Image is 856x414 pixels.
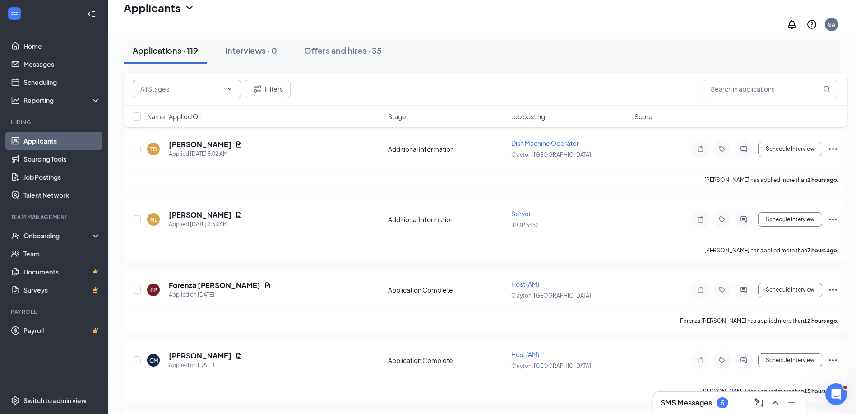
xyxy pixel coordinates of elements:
span: Name · Applied On [147,112,202,121]
span: Clayton, [GEOGRAPHIC_DATA] [511,151,591,158]
div: Team Management [11,213,99,221]
svg: Minimize [786,397,797,408]
span: Stage [388,112,406,121]
svg: QuestionInfo [806,19,817,30]
b: 15 hours ago [804,388,837,395]
input: All Stages [140,84,222,94]
svg: Document [235,211,242,219]
div: Switch to admin view [23,396,87,405]
button: ChevronUp [768,395,782,410]
span: Score [634,112,652,121]
p: [PERSON_NAME] has applied more than . [704,176,838,184]
button: Schedule Interview [758,212,822,227]
span: Dish Machine Operator [511,139,579,147]
p: Forenza [PERSON_NAME] has applied more than . [680,317,838,325]
h5: [PERSON_NAME] [169,351,231,361]
svg: Tag [717,357,727,364]
span: Host (AM) [511,280,539,288]
svg: ActiveChat [738,216,749,223]
a: Talent Network [23,186,101,204]
span: Job posting [511,112,545,121]
b: 7 hours ago [807,247,837,254]
svg: Ellipses [828,284,838,295]
div: Applications · 119 [133,45,198,56]
svg: ActiveChat [738,357,749,364]
div: Hiring [11,118,99,126]
div: NL [150,216,157,223]
div: Onboarding [23,231,93,240]
div: Application Complete [388,285,506,294]
button: Schedule Interview [758,142,822,156]
b: 12 hours ago [804,317,837,324]
button: ComposeMessage [752,395,766,410]
svg: Note [695,216,706,223]
a: Applicants [23,132,101,150]
svg: WorkstreamLogo [10,9,19,18]
h5: [PERSON_NAME] [169,210,231,220]
a: Messages [23,55,101,73]
div: Reporting [23,96,101,105]
a: Job Postings [23,168,101,186]
span: Clayton, [GEOGRAPHIC_DATA] [511,363,591,369]
div: Payroll [11,308,99,316]
svg: ChevronUp [770,397,781,408]
div: Additional Information [388,144,506,154]
svg: ActiveChat [738,145,749,153]
svg: Tag [717,216,727,223]
svg: Ellipses [828,144,838,154]
div: Applied on [DATE] [169,361,242,370]
div: Application Complete [388,356,506,365]
span: IHOP 5452 [511,222,539,228]
svg: Settings [11,396,20,405]
div: Applied [DATE] 8:02 AM [169,149,242,158]
button: Minimize [784,395,799,410]
div: CM [149,357,158,364]
svg: ActiveChat [738,286,749,293]
a: DocumentsCrown [23,263,101,281]
div: SA [828,21,835,28]
a: SurveysCrown [23,281,101,299]
div: Additional Information [388,215,506,224]
p: [PERSON_NAME] has applied more than . [701,387,838,395]
svg: Ellipses [828,214,838,225]
svg: Notifications [787,19,797,30]
button: Filter Filters [245,80,291,98]
b: 2 hours ago [807,177,837,183]
div: TB [150,145,157,153]
span: Server [511,209,531,218]
a: PayrollCrown [23,321,101,340]
svg: Document [264,282,271,289]
button: Schedule Interview [758,283,822,297]
div: FP [150,286,157,294]
h3: SMS Messages [661,398,712,408]
svg: Document [235,352,242,359]
h5: [PERSON_NAME] [169,140,231,149]
button: Schedule Interview [758,353,822,367]
svg: Note [695,357,706,364]
svg: Tag [717,286,727,293]
span: Host (AM) [511,350,539,358]
svg: Note [695,145,706,153]
svg: ComposeMessage [754,397,764,408]
svg: MagnifyingGlass [823,85,830,93]
a: Scheduling [23,73,101,91]
div: 5 [721,399,724,407]
div: Offers and hires · 35 [304,45,382,56]
svg: ChevronDown [184,2,195,13]
svg: Tag [717,145,727,153]
p: [PERSON_NAME] has applied more than . [704,247,838,254]
svg: UserCheck [11,231,20,240]
svg: Collapse [87,9,96,19]
svg: Note [695,286,706,293]
div: Interviews · 0 [225,45,277,56]
svg: ChevronDown [226,85,233,93]
a: Sourcing Tools [23,150,101,168]
h5: Forenza [PERSON_NAME] [169,280,260,290]
svg: Ellipses [828,355,838,366]
svg: Analysis [11,96,20,105]
span: Clayton, [GEOGRAPHIC_DATA] [511,292,591,299]
svg: Document [235,141,242,148]
div: Applied on [DATE] [169,290,271,299]
input: Search in applications [703,80,838,98]
iframe: Intercom live chat [825,383,847,405]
